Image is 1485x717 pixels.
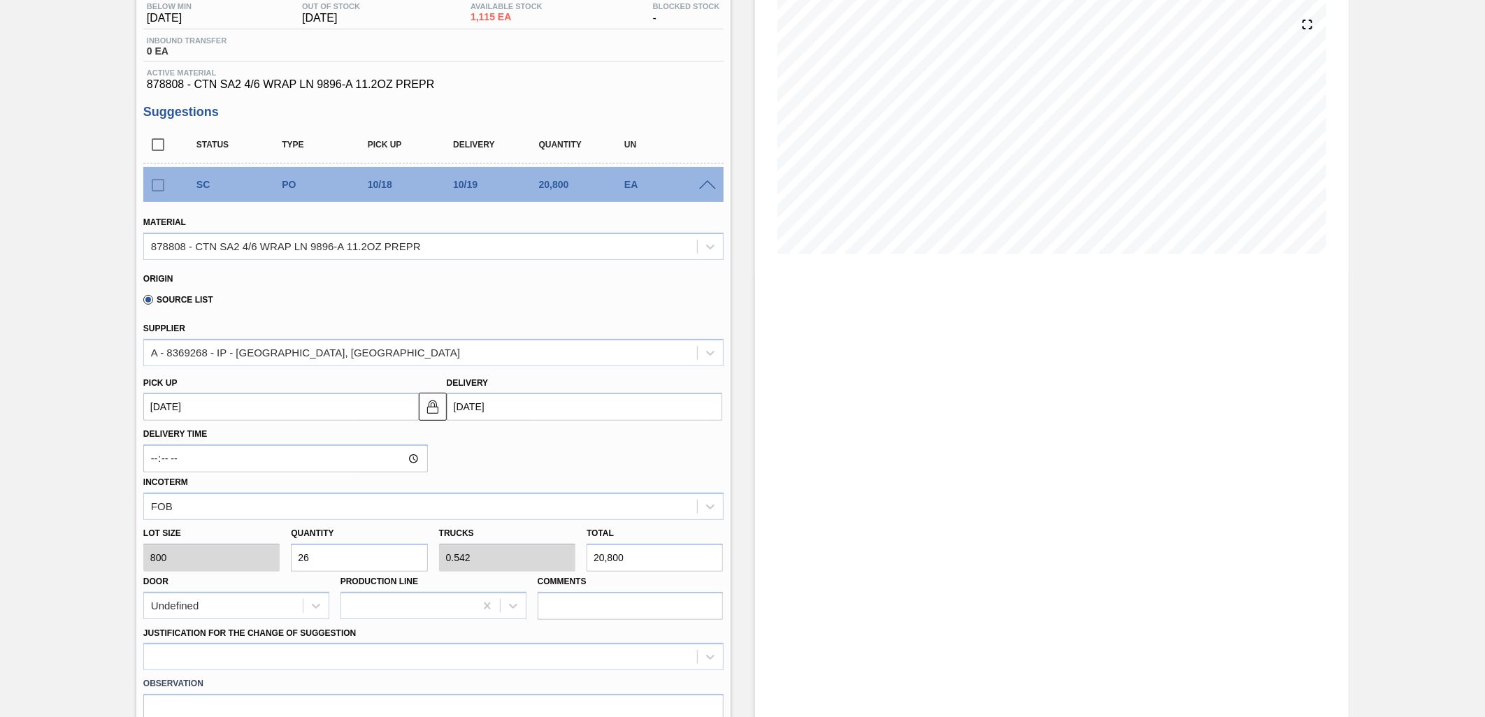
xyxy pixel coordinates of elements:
label: Justification for the Change of Suggestion [143,628,356,638]
div: FOB [151,500,173,512]
div: 10/19/2025 [450,179,546,190]
button: locked [419,393,447,421]
span: 1,115 EA [471,12,543,22]
div: EA [621,179,717,190]
div: 878808 - CTN SA2 4/6 WRAP LN 9896-A 11.2OZ PREPR [151,240,421,252]
span: Below Min [147,2,192,10]
div: 10/18/2025 [364,179,461,190]
div: A - 8369268 - IP - [GEOGRAPHIC_DATA], [GEOGRAPHIC_DATA] [151,347,460,358]
div: - [650,2,724,24]
div: Status [193,140,289,150]
label: Material [143,217,186,227]
span: Active Material [147,68,720,77]
div: Undefined [151,600,199,611]
span: Blocked Stock [653,2,720,10]
label: Production Line [340,577,418,586]
label: Source List [143,295,213,305]
div: Type [278,140,375,150]
div: Purchase order [278,179,375,190]
span: 878808 - CTN SA2 4/6 WRAP LN 9896-A 11.2OZ PREPR [147,78,720,91]
div: Delivery [450,140,546,150]
img: locked [424,398,441,415]
span: 0 EA [147,46,227,57]
label: Pick up [143,378,178,388]
label: Incoterm [143,477,188,487]
label: Total [587,528,614,538]
span: [DATE] [302,12,360,24]
div: UN [621,140,717,150]
label: Observation [143,674,724,694]
span: Available Stock [471,2,543,10]
h3: Suggestions [143,105,724,119]
label: Origin [143,274,173,284]
div: Suggestion Created [193,179,289,190]
span: Inbound Transfer [147,36,227,45]
input: mm/dd/yyyy [143,393,419,421]
label: Lot size [143,523,280,544]
div: Quantity [536,140,632,150]
label: Delivery Time [143,424,428,444]
label: Trucks [439,528,474,538]
div: 20,800 [536,179,632,190]
label: Door [143,577,168,586]
div: Pick up [364,140,461,150]
label: Comments [538,572,724,592]
label: Delivery [447,378,489,388]
label: Supplier [143,324,185,333]
span: Out Of Stock [302,2,360,10]
span: [DATE] [147,12,192,24]
input: mm/dd/yyyy [447,393,722,421]
label: Quantity [291,528,333,538]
